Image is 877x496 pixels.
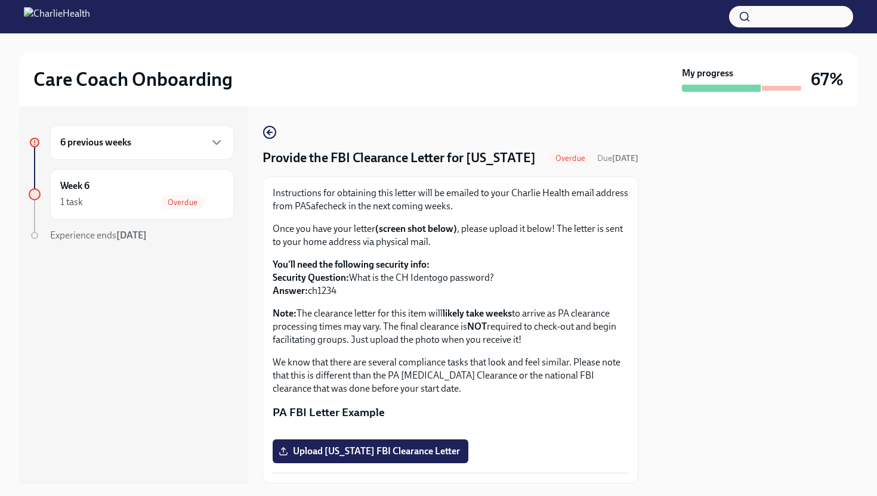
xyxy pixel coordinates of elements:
a: Week 61 taskOverdue [29,169,234,219]
h2: Care Coach Onboarding [33,67,233,91]
span: Overdue [548,154,592,163]
div: 1 task [60,196,83,209]
strong: My progress [682,67,733,80]
strong: likely take weeks [443,308,512,319]
h6: Week 6 [60,179,89,193]
h6: 6 previous weeks [60,136,131,149]
div: 6 previous weeks [50,125,234,160]
p: What is the CH Identogo password? ch1234 [273,258,628,297]
label: Upload [US_STATE] FBI Clearance Letter [273,439,468,463]
p: PA FBI Letter Example [273,405,628,420]
h4: Provide the FBI Clearance Letter for [US_STATE] [263,149,536,167]
strong: [DATE] [116,230,147,241]
strong: (screen shot below) [375,223,457,234]
span: Upload [US_STATE] FBI Clearance Letter [281,445,460,457]
strong: You'll need the following security info: [273,259,430,270]
span: Due [597,153,638,163]
p: We know that there are several compliance tasks that look and feel similar. Please note that this... [273,356,628,395]
span: September 17th, 2025 09:00 [597,153,638,164]
span: Experience ends [50,230,147,241]
p: Once you have your letter , please upload it below! The letter is sent to your home address via p... [273,222,628,249]
strong: Note: [273,308,297,319]
p: Instructions for obtaining this letter will be emailed to your Charlie Health email address from ... [273,187,628,213]
strong: Security Question: [273,272,349,283]
strong: NOT [467,321,487,332]
p: The clearance letter for this item will to arrive as PA clearance processing times may vary. The ... [273,307,628,346]
span: Overdue [160,198,205,207]
h3: 67% [811,69,844,90]
strong: Answer: [273,285,308,296]
strong: [DATE] [612,153,638,163]
img: CharlieHealth [24,7,90,26]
